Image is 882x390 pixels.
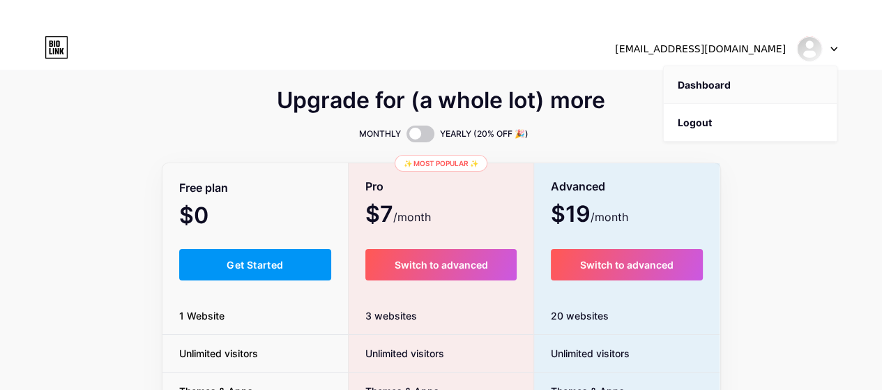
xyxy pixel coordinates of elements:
span: $19 [551,206,628,225]
span: Free plan [179,176,228,200]
span: /month [393,209,431,225]
img: wokingtravelcentre01 [796,36,823,62]
span: Unlimited visitors [534,346,630,361]
span: Upgrade for (a whole lot) more [277,92,605,109]
a: Dashboard [664,66,837,104]
span: MONTHLY [359,127,401,141]
div: 3 websites [349,297,533,335]
div: 20 websites [534,297,720,335]
div: [EMAIL_ADDRESS][DOMAIN_NAME] [615,42,786,57]
span: Get Started [227,259,283,271]
span: Unlimited visitors [349,346,444,361]
span: Unlimited visitors [162,346,275,361]
span: $7 [365,206,431,225]
button: Get Started [179,249,332,280]
span: Switch to advanced [394,259,487,271]
span: Switch to advanced [580,259,674,271]
span: Advanced [551,174,605,199]
div: ✨ Most popular ✨ [395,155,487,172]
span: /month [591,209,628,225]
li: Logout [664,104,837,142]
span: $0 [179,207,246,227]
span: YEARLY (20% OFF 🎉) [440,127,529,141]
button: Switch to advanced [365,249,517,280]
span: 1 Website [162,308,241,323]
button: Switch to advanced [551,249,704,280]
span: Pro [365,174,383,199]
